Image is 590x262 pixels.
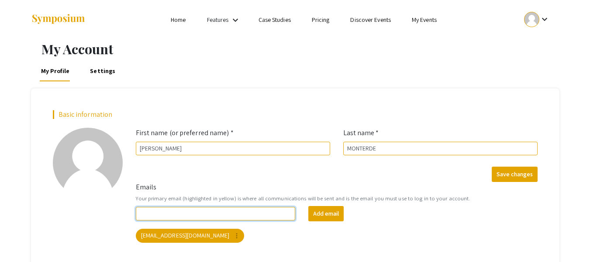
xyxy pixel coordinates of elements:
mat-chip-list: Your emails [136,227,538,245]
a: Pricing [312,16,330,24]
a: Case Studies [259,16,291,24]
h2: Basic information [53,110,538,119]
small: Your primary email (highlighted in yellow) is where all communications will be sent and is the em... [136,194,538,203]
a: Discover Events [350,16,391,24]
a: Settings [89,60,117,81]
a: My Events [412,16,437,24]
mat-icon: Expand Features list [230,15,241,25]
a: Home [171,16,186,24]
app-email-chip: Your primary email [134,227,246,245]
mat-icon: Expand account dropdown [539,14,550,24]
h1: My Account [41,41,559,57]
button: Save changes [492,167,538,182]
a: My Profile [40,60,71,81]
button: Add email [308,206,344,221]
label: First name (or preferred name) * [136,128,234,138]
mat-icon: more_vert [233,232,241,240]
a: Features [207,16,229,24]
mat-chip: [EMAIL_ADDRESS][DOMAIN_NAME] [136,229,245,243]
iframe: Chat [7,223,37,255]
img: Symposium by ForagerOne [31,14,86,25]
label: Emails [136,182,157,192]
button: Expand account dropdown [515,10,559,29]
label: Last name * [343,128,379,138]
